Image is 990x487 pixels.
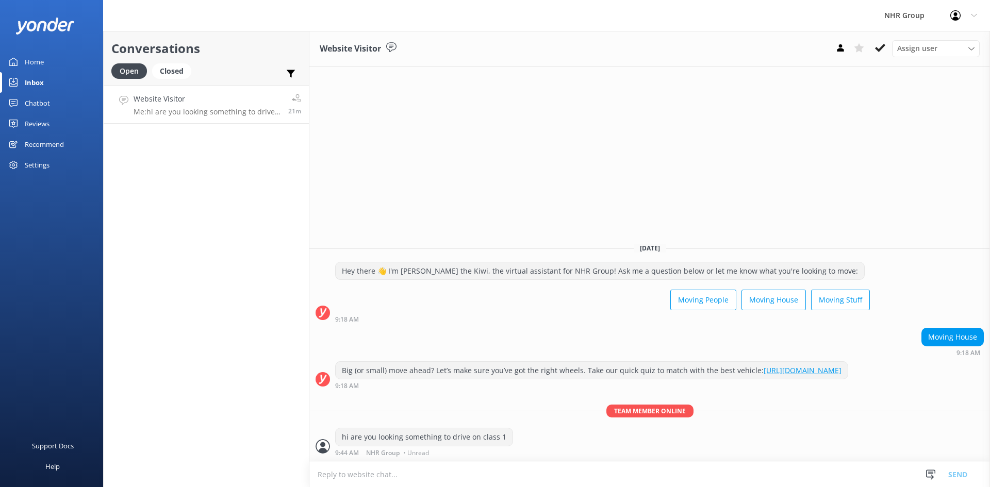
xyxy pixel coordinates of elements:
[335,382,848,389] div: Sep 08 2025 09:18am (UTC +12:00) Pacific/Auckland
[921,349,984,356] div: Sep 08 2025 09:18am (UTC +12:00) Pacific/Auckland
[336,362,848,379] div: Big (or small) move ahead? Let’s make sure you’ve got the right wheels. Take our quick quiz to ma...
[111,65,152,76] a: Open
[897,43,937,54] span: Assign user
[606,405,694,417] span: Team member online
[670,290,736,310] button: Moving People
[741,290,806,310] button: Moving House
[320,42,381,56] h3: Website Visitor
[152,65,196,76] a: Closed
[134,107,280,116] p: Me: hi are you looking something to drive on class 1
[25,113,49,134] div: Reviews
[288,107,301,115] span: Sep 08 2025 09:44am (UTC +12:00) Pacific/Auckland
[111,39,301,58] h2: Conversations
[922,328,983,346] div: Moving House
[403,450,429,456] span: • Unread
[25,134,64,155] div: Recommend
[336,262,864,280] div: Hey there 👋 I'm [PERSON_NAME] the Kiwi, the virtual assistant for NHR Group! Ask me a question be...
[336,428,513,446] div: hi are you looking something to drive on class 1
[335,450,359,456] strong: 9:44 AM
[764,365,841,375] a: [URL][DOMAIN_NAME]
[152,63,191,79] div: Closed
[25,155,49,175] div: Settings
[25,72,44,93] div: Inbox
[634,244,666,253] span: [DATE]
[32,435,74,456] div: Support Docs
[104,85,309,124] a: Website VisitorMe:hi are you looking something to drive on class 121m
[811,290,870,310] button: Moving Stuff
[335,449,513,456] div: Sep 08 2025 09:44am (UTC +12:00) Pacific/Auckland
[335,315,870,323] div: Sep 08 2025 09:18am (UTC +12:00) Pacific/Auckland
[134,93,280,105] h4: Website Visitor
[335,316,359,323] strong: 9:18 AM
[25,52,44,72] div: Home
[335,383,359,389] strong: 9:18 AM
[25,93,50,113] div: Chatbot
[45,456,60,477] div: Help
[111,63,147,79] div: Open
[366,450,400,456] span: NHR Group
[15,18,75,35] img: yonder-white-logo.png
[892,40,980,57] div: Assign User
[956,350,980,356] strong: 9:18 AM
